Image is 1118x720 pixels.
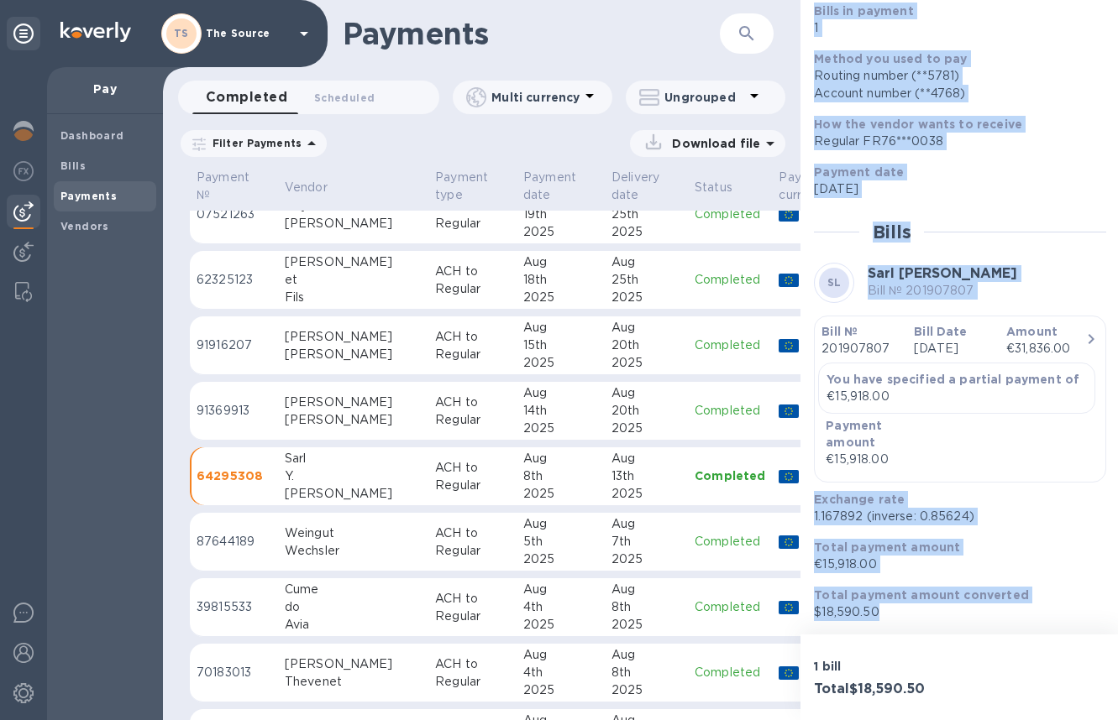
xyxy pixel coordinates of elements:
[695,598,765,616] p: Completed
[285,346,422,363] div: [PERSON_NAME]
[868,282,1017,300] p: Bill № 201907807
[827,373,1079,386] b: You have specified a partial payment of
[695,271,765,289] p: Completed
[611,223,681,241] div: 2025
[13,161,34,181] img: Foreign exchange
[206,136,302,150] p: Filter Payments
[611,533,681,550] div: 7th
[814,4,913,18] b: Bills in payment
[814,681,953,697] h3: Total $18,590.50
[523,337,598,354] div: 15th
[821,325,858,338] b: Bill №
[523,206,598,223] div: 19th
[814,540,960,554] b: Total payment amount
[523,169,576,204] p: Payment date
[611,354,681,372] div: 2025
[285,394,422,411] div: [PERSON_NAME]
[523,253,598,271] div: Aug
[285,616,422,634] div: Avia
[197,533,271,550] p: 87644189
[695,337,765,354] p: Completed
[523,533,598,550] div: 5th
[60,129,124,142] b: Dashboard
[523,319,598,337] div: Aug
[523,616,598,634] div: 2025
[814,52,967,65] b: Method you used to pay
[814,658,953,675] p: 1 bill
[197,664,271,681] p: 70183013
[435,655,510,691] p: ACH to Regular
[611,271,681,289] div: 25th
[695,402,765,420] p: Completed
[611,581,681,598] div: Aug
[523,402,598,420] div: 14th
[523,271,598,289] div: 18th
[523,420,598,437] div: 2025
[523,598,598,616] div: 4th
[814,316,1106,483] button: Bill №201907807Bill Date[DATE]Amount€31,836.00You have specified a partial payment of€15,918.00Pa...
[60,81,150,97] p: Pay
[435,394,510,429] p: ACH to Regular
[60,22,131,42] img: Logo
[285,179,349,196] span: Vendor
[435,169,510,204] span: Payment type
[435,590,510,625] p: ACH to Regular
[60,190,117,202] b: Payments
[285,271,422,289] div: et
[523,646,598,664] div: Aug
[814,67,1093,85] div: Routing number (**5781)
[914,340,993,357] p: [DATE]
[779,169,851,204] span: Payee currency
[60,220,109,232] b: Vendors
[523,485,598,503] div: 2025
[523,169,598,204] span: Payment date
[1006,340,1085,357] div: €31,836.00
[435,459,510,494] p: ACH to Regular
[665,135,760,152] p: Download file
[1006,325,1058,338] b: Amount
[611,402,681,420] div: 20th
[611,169,659,204] p: Delivery date
[814,603,1093,621] p: $18,590.50
[611,206,681,223] div: 25th
[197,402,271,420] p: 91369913
[695,179,732,196] p: Status
[814,85,1093,102] div: Account number (**4768)
[611,319,681,337] div: Aug
[611,169,681,204] span: Delivery date
[435,197,510,232] p: ACH to Regular
[664,89,744,106] p: Ungrouped
[285,215,422,232] div: [PERSON_NAME]
[197,598,271,616] p: 39815533
[814,180,1093,198] p: [DATE]
[60,159,86,172] b: Bills
[611,550,681,568] div: 2025
[695,664,765,681] p: Completed
[285,485,422,503] div: [PERSON_NAME]
[285,411,422,429] div: [PERSON_NAME]
[523,515,598,533] div: Aug
[611,616,681,634] div: 2025
[285,655,422,673] div: [PERSON_NAME]
[435,169,488,204] p: Payment type
[197,169,249,204] p: Payment №
[814,133,1093,150] div: Regular FR76***0038
[285,581,422,598] div: Cume
[435,524,510,560] p: ACH to Regular
[827,276,842,289] b: SL
[695,179,754,196] span: Status
[435,328,510,363] p: ACH to Regular
[611,450,681,467] div: Aug
[523,581,598,598] div: Aug
[174,27,189,39] b: TS
[814,508,1093,525] p: 1.167892 (inverse: 0.85624)
[285,253,422,271] div: [PERSON_NAME]
[523,467,598,485] div: 8th
[611,515,681,533] div: Aug
[285,524,422,542] div: Weingut
[611,253,681,271] div: Aug
[197,206,271,223] p: 07521263
[285,467,422,485] div: Y.
[873,222,911,243] h2: Bills
[285,179,328,196] p: Vendor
